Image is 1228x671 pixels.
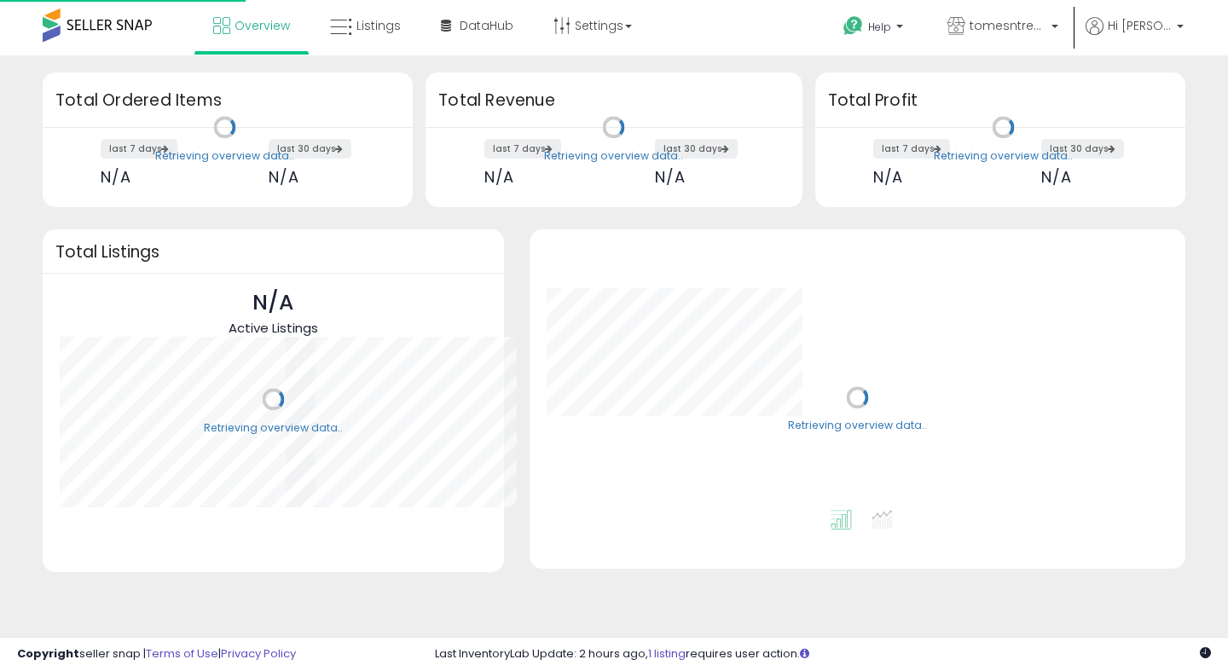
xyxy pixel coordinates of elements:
[648,645,686,662] a: 1 listing
[221,645,296,662] a: Privacy Policy
[146,645,218,662] a: Terms of Use
[155,148,294,164] div: Retrieving overview data..
[17,646,296,662] div: seller snap | |
[235,17,290,34] span: Overview
[788,419,927,434] div: Retrieving overview data..
[460,17,513,34] span: DataHub
[970,17,1046,34] span: tomesntreasures
[800,648,809,659] i: Click here to read more about un-synced listings.
[435,646,1211,662] div: Last InventoryLab Update: 2 hours ago, requires user action.
[1108,17,1172,34] span: Hi [PERSON_NAME]
[17,645,79,662] strong: Copyright
[204,420,343,436] div: Retrieving overview data..
[843,15,864,37] i: Get Help
[868,20,891,34] span: Help
[544,148,683,164] div: Retrieving overview data..
[1086,17,1184,55] a: Hi [PERSON_NAME]
[934,148,1073,164] div: Retrieving overview data..
[830,3,920,55] a: Help
[356,17,401,34] span: Listings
